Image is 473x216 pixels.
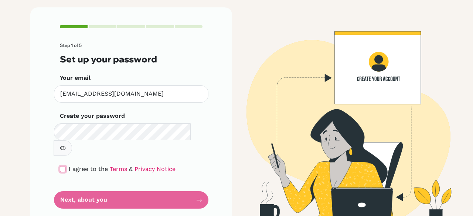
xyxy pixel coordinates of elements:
[60,42,82,48] span: Step 1 of 5
[60,73,91,82] label: Your email
[135,165,176,172] a: Privacy Notice
[69,165,108,172] span: I agree to the
[54,85,208,103] input: Insert your email*
[110,165,127,172] a: Terms
[60,112,125,120] label: Create your password
[129,165,133,172] span: &
[60,54,203,65] h3: Set up your password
